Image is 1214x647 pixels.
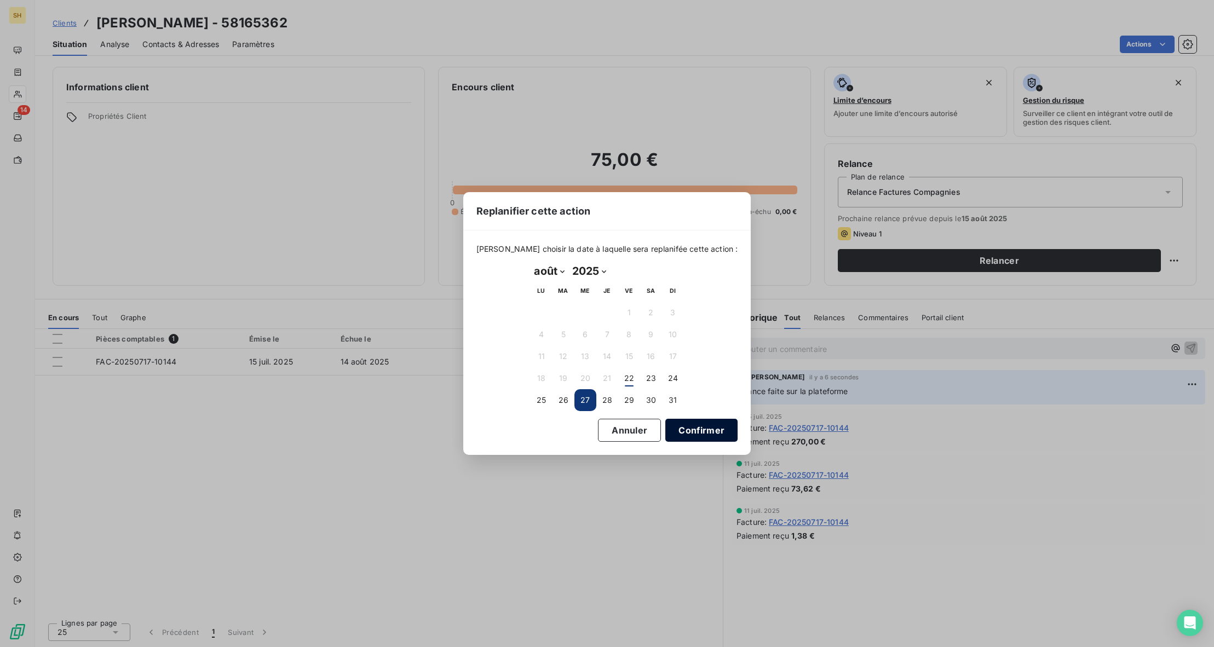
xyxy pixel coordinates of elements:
[1177,610,1203,636] div: Open Intercom Messenger
[596,389,618,411] button: 28
[574,345,596,367] button: 13
[553,280,574,302] th: mardi
[574,389,596,411] button: 27
[574,280,596,302] th: mercredi
[531,345,553,367] button: 11
[553,345,574,367] button: 12
[553,389,574,411] button: 26
[596,345,618,367] button: 14
[640,302,662,323] button: 2
[531,323,553,345] button: 4
[618,323,640,345] button: 8
[596,323,618,345] button: 7
[476,204,591,218] span: Replanifier cette action
[618,345,640,367] button: 15
[662,367,684,389] button: 24
[553,367,574,389] button: 19
[531,367,553,389] button: 18
[640,345,662,367] button: 16
[596,280,618,302] th: jeudi
[618,280,640,302] th: vendredi
[476,244,738,255] span: [PERSON_NAME] choisir la date à laquelle sera replanifée cette action :
[618,302,640,323] button: 1
[531,389,553,411] button: 25
[618,389,640,411] button: 29
[553,323,574,345] button: 5
[531,280,553,302] th: lundi
[596,367,618,389] button: 21
[662,280,684,302] th: dimanche
[574,367,596,389] button: 20
[640,367,662,389] button: 23
[640,389,662,411] button: 30
[640,323,662,345] button: 9
[598,419,661,442] button: Annuler
[662,345,684,367] button: 17
[662,302,684,323] button: 3
[574,323,596,345] button: 6
[618,367,640,389] button: 22
[665,419,738,442] button: Confirmer
[662,323,684,345] button: 10
[640,280,662,302] th: samedi
[662,389,684,411] button: 31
